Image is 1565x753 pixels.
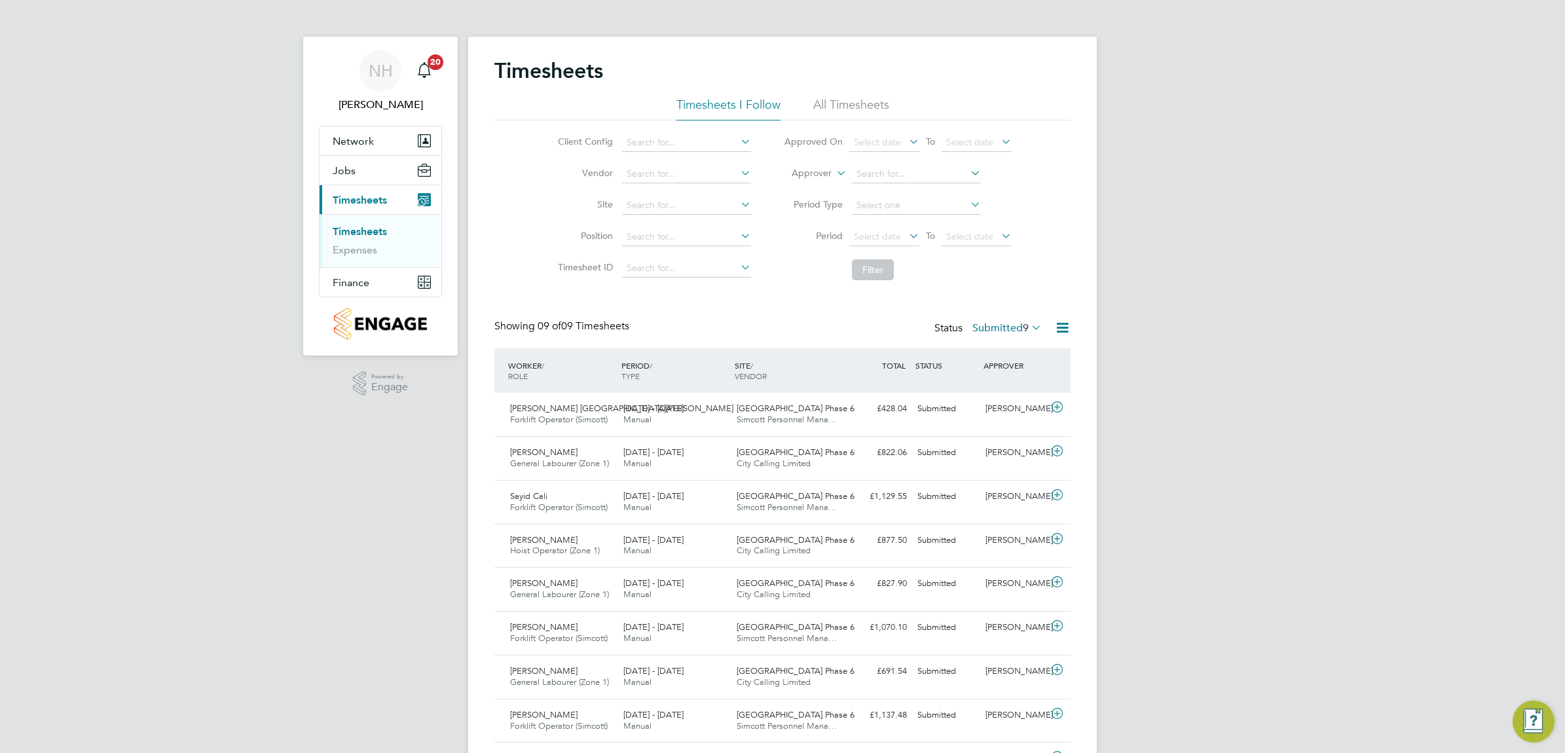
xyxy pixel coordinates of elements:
[369,62,393,79] span: NH
[737,490,855,502] span: [GEOGRAPHIC_DATA] Phase 6
[852,165,981,183] input: Search for...
[844,661,912,682] div: £691.54
[844,442,912,464] div: £822.06
[912,530,980,551] div: Submitted
[510,633,608,644] span: Forklift Operator (Simcott)
[542,360,544,371] span: /
[510,545,600,556] span: Hoist Operator (Zone 1)
[622,228,751,246] input: Search for...
[333,244,377,256] a: Expenses
[510,578,578,589] span: [PERSON_NAME]
[1513,701,1555,743] button: Engage Resource Center
[554,167,613,179] label: Vendor
[333,135,374,147] span: Network
[333,276,369,289] span: Finance
[912,486,980,507] div: Submitted
[882,360,906,371] span: TOTAL
[980,486,1048,507] div: [PERSON_NAME]
[737,589,811,600] span: City Calling Limited
[623,414,652,425] span: Manual
[623,720,652,731] span: Manual
[676,97,781,120] li: Timesheets I Follow
[852,196,981,215] input: Select one
[980,705,1048,726] div: [PERSON_NAME]
[333,225,387,238] a: Timesheets
[922,133,939,150] span: To
[784,136,843,147] label: Approved On
[510,502,608,513] span: Forklift Operator (Simcott)
[621,371,640,381] span: TYPE
[844,705,912,726] div: £1,137.48
[371,371,408,382] span: Powered by
[912,661,980,682] div: Submitted
[934,320,1044,338] div: Status
[737,621,855,633] span: [GEOGRAPHIC_DATA] Phase 6
[554,198,613,210] label: Site
[912,398,980,420] div: Submitted
[972,321,1042,335] label: Submitted
[538,320,629,333] span: 09 Timesheets
[510,458,609,469] span: General Labourer (Zone 1)
[428,54,443,70] span: 20
[623,676,652,688] span: Manual
[844,617,912,638] div: £1,070.10
[494,320,632,333] div: Showing
[623,545,652,556] span: Manual
[737,447,855,458] span: [GEOGRAPHIC_DATA] Phase 6
[750,360,753,371] span: /
[494,58,603,84] h2: Timesheets
[737,502,837,513] span: Simcott Personnel Mana…
[784,198,843,210] label: Period Type
[303,37,458,356] nav: Main navigation
[737,403,855,414] span: [GEOGRAPHIC_DATA] Phase 6
[622,134,751,152] input: Search for...
[623,709,684,720] span: [DATE] - [DATE]
[912,354,980,377] div: STATUS
[510,621,578,633] span: [PERSON_NAME]
[946,136,993,148] span: Select date
[554,230,613,242] label: Position
[854,136,901,148] span: Select date
[320,185,441,214] button: Timesheets
[623,578,684,589] span: [DATE] - [DATE]
[784,230,843,242] label: Period
[319,97,442,113] span: Nikki Hobden
[623,665,684,676] span: [DATE] - [DATE]
[508,371,528,381] span: ROLE
[912,617,980,638] div: Submitted
[618,354,731,388] div: PERIOD
[510,534,578,545] span: [PERSON_NAME]
[623,403,684,414] span: [DATE] - [DATE]
[735,371,767,381] span: VENDOR
[510,414,608,425] span: Forklift Operator (Simcott)
[320,268,441,297] button: Finance
[854,230,901,242] span: Select date
[912,705,980,726] div: Submitted
[320,156,441,185] button: Jobs
[844,530,912,551] div: £877.50
[371,382,408,393] span: Engage
[922,227,939,244] span: To
[623,621,684,633] span: [DATE] - [DATE]
[912,442,980,464] div: Submitted
[554,136,613,147] label: Client Config
[773,167,832,180] label: Approver
[737,709,855,720] span: [GEOGRAPHIC_DATA] Phase 6
[320,126,441,155] button: Network
[622,259,751,278] input: Search for...
[510,589,609,600] span: General Labourer (Zone 1)
[980,617,1048,638] div: [PERSON_NAME]
[737,720,837,731] span: Simcott Personnel Mana…
[510,676,609,688] span: General Labourer (Zone 1)
[411,50,437,92] a: 20
[333,194,387,206] span: Timesheets
[980,530,1048,551] div: [PERSON_NAME]
[505,354,618,388] div: WORKER
[737,676,811,688] span: City Calling Limited
[320,214,441,267] div: Timesheets
[622,196,751,215] input: Search for...
[844,398,912,420] div: £428.04
[510,709,578,720] span: [PERSON_NAME]
[650,360,652,371] span: /
[980,661,1048,682] div: [PERSON_NAME]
